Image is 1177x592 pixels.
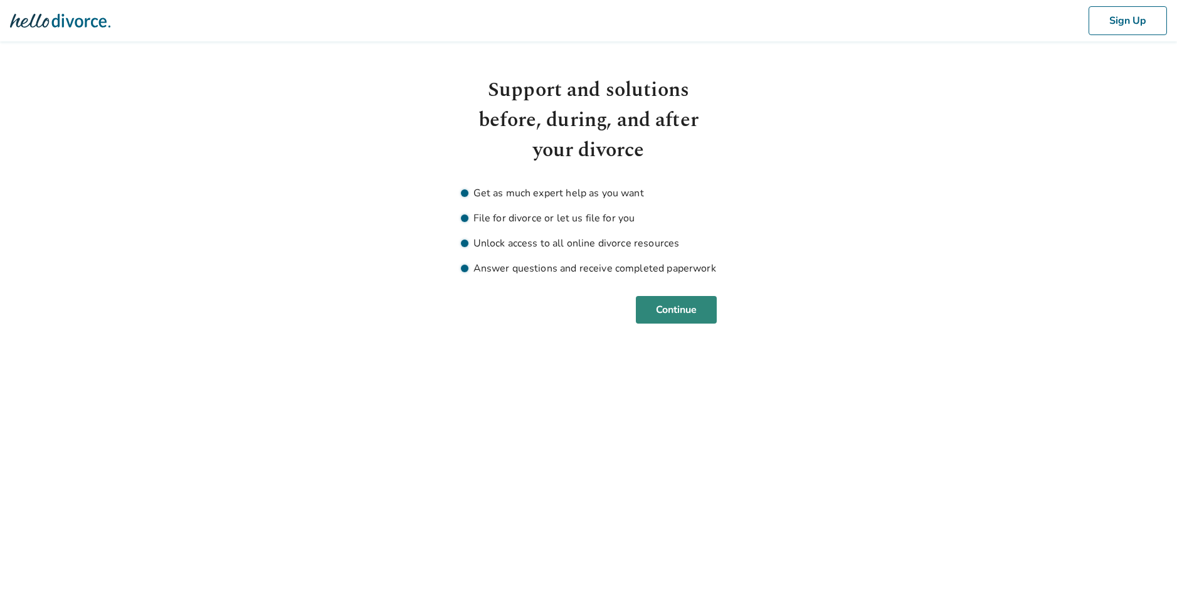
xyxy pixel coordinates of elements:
[636,296,717,324] button: Continue
[461,75,717,166] h1: Support and solutions before, during, and after your divorce
[10,8,110,33] img: Hello Divorce Logo
[461,211,717,226] li: File for divorce or let us file for you
[1114,532,1177,592] iframe: Chat Widget
[461,261,717,276] li: Answer questions and receive completed paperwork
[461,236,717,251] li: Unlock access to all online divorce resources
[1089,6,1167,35] button: Sign Up
[461,186,717,201] li: Get as much expert help as you want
